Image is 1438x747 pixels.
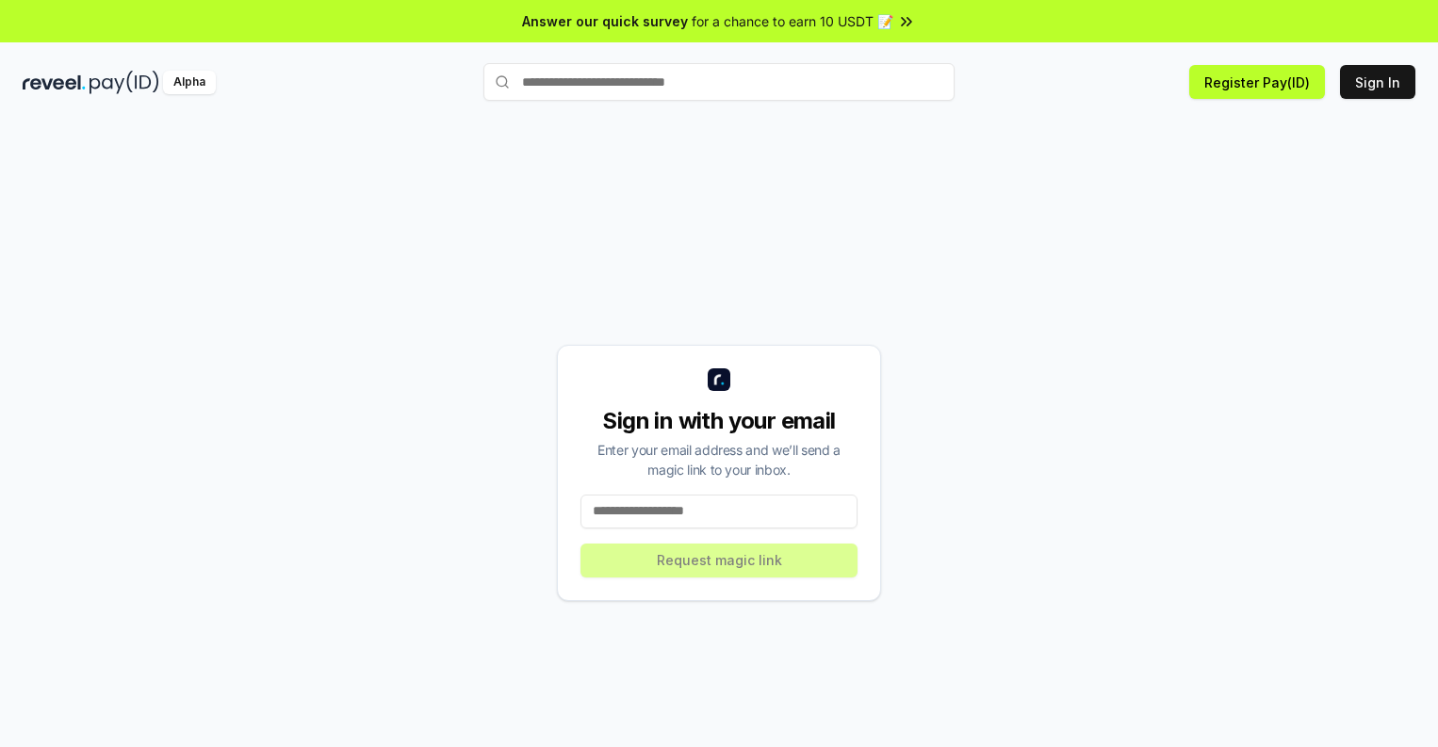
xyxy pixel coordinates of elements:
div: Sign in with your email [580,406,858,436]
button: Sign In [1340,65,1415,99]
button: Register Pay(ID) [1189,65,1325,99]
span: for a chance to earn 10 USDT 📝 [692,11,893,31]
div: Enter your email address and we’ll send a magic link to your inbox. [580,440,858,479]
img: pay_id [90,71,159,94]
img: reveel_dark [23,71,86,94]
div: Alpha [163,71,216,94]
img: logo_small [708,368,730,391]
span: Answer our quick survey [522,11,688,31]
